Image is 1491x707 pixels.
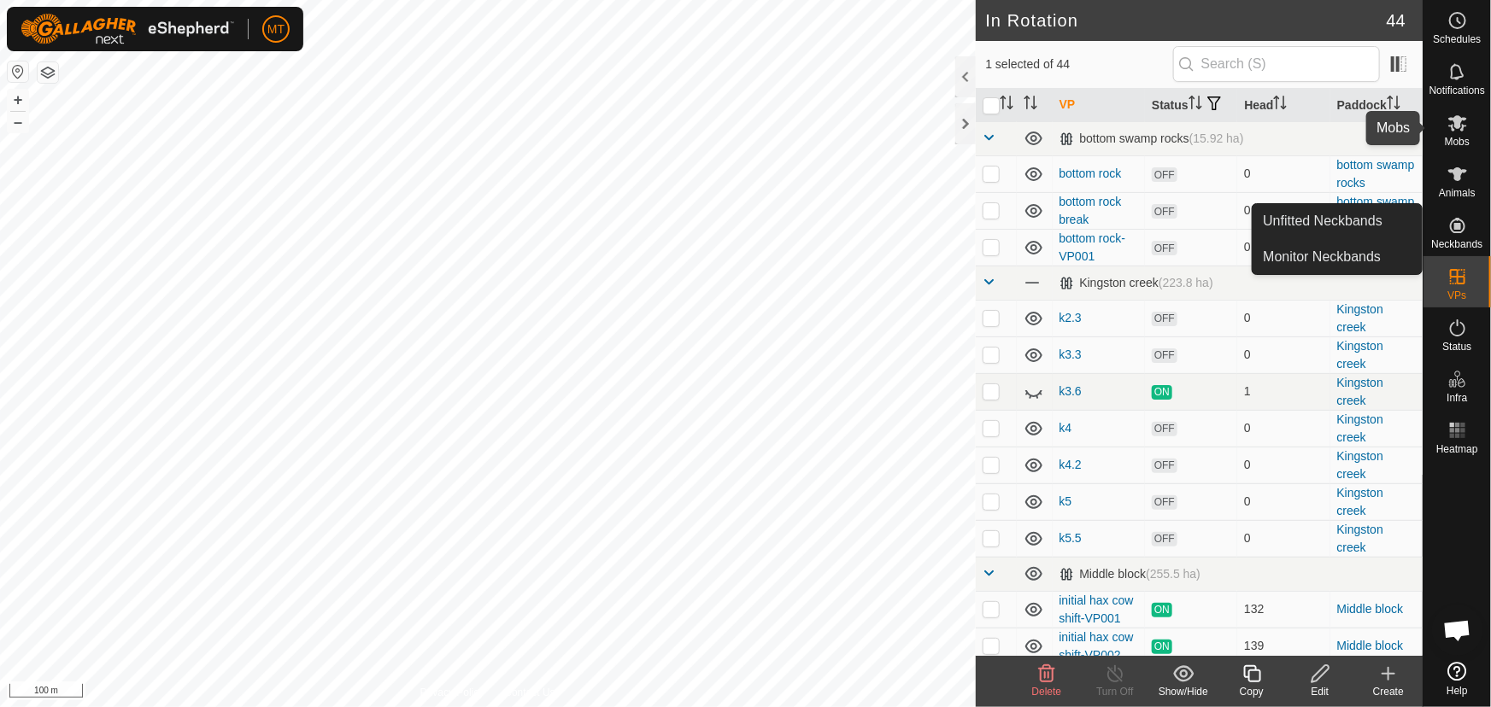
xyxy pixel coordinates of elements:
[1152,204,1177,219] span: OFF
[8,61,28,82] button: Reset Map
[1387,98,1400,112] p-sorticon: Activate to sort
[1060,593,1134,625] a: initial hax cow shift-VP001
[1263,247,1381,267] span: Monitor Neckbands
[1429,85,1485,96] span: Notifications
[1060,131,1244,146] div: bottom swamp rocks
[1152,640,1172,654] span: ON
[1337,412,1383,444] a: Kingston creek
[1423,655,1491,703] a: Help
[1152,603,1172,617] span: ON
[1152,459,1177,473] span: OFF
[1189,98,1202,112] p-sorticon: Activate to sort
[1152,532,1177,546] span: OFF
[267,20,285,38] span: MT
[1442,342,1471,352] span: Status
[1173,46,1380,82] input: Search (S)
[1060,531,1082,545] a: k5.5
[1060,421,1072,435] a: k4
[1237,483,1330,520] td: 0
[1060,567,1201,581] div: Middle block
[1189,131,1244,145] span: (15.92 ha)
[1237,229,1330,266] td: 0
[1159,276,1213,289] span: (223.8 ha)
[1337,523,1383,554] a: Kingston creek
[1060,311,1082,324] a: k2.3
[1237,89,1330,122] th: Head
[1152,348,1177,363] span: OFF
[1152,167,1177,182] span: OFF
[1032,686,1062,698] span: Delete
[1433,34,1481,44] span: Schedules
[1060,630,1134,662] a: initial hax cow shift-VP002
[1152,495,1177,510] span: OFF
[1286,684,1354,699] div: Edit
[1146,567,1200,581] span: (255.5 ha)
[1024,98,1037,112] p-sorticon: Activate to sort
[1337,339,1383,371] a: Kingston creek
[1436,444,1478,454] span: Heatmap
[1000,98,1013,112] p-sorticon: Activate to sort
[21,14,234,44] img: Gallagher Logo
[1447,290,1466,301] span: VPs
[8,112,28,132] button: –
[1439,188,1476,198] span: Animals
[8,90,28,110] button: +
[1060,167,1122,180] a: bottom rock
[1337,302,1383,334] a: Kingston creek
[1337,158,1415,190] a: bottom swamp rocks
[1337,639,1404,652] a: Middle block
[1152,241,1177,255] span: OFF
[1237,410,1330,447] td: 0
[1237,591,1330,628] td: 132
[1253,240,1422,274] a: Monitor Neckbands
[1060,276,1213,290] div: Kingston creek
[1237,373,1330,410] td: 1
[1263,211,1382,231] span: Unfitted Neckbands
[1053,89,1145,122] th: VP
[986,56,1173,73] span: 1 selected of 44
[1060,384,1082,398] a: k3.6
[986,10,1387,31] h2: In Rotation
[1337,602,1404,616] a: Middle block
[1337,195,1415,226] a: bottom swamp rocks
[38,62,58,83] button: Map Layers
[1152,422,1177,436] span: OFF
[1431,239,1482,249] span: Neckbands
[1445,137,1470,147] span: Mobs
[1149,684,1218,699] div: Show/Hide
[420,685,484,700] a: Privacy Policy
[1060,348,1082,361] a: k3.3
[1060,458,1082,471] a: k4.2
[1060,195,1122,226] a: bottom rock break
[1447,393,1467,403] span: Infra
[1337,449,1383,481] a: Kingston creek
[1273,98,1287,112] p-sorticon: Activate to sort
[1145,89,1237,122] th: Status
[1237,192,1330,229] td: 0
[1432,605,1483,656] div: Open chat
[1081,684,1149,699] div: Turn Off
[1447,686,1468,696] span: Help
[1237,300,1330,336] td: 0
[1237,628,1330,664] td: 139
[1354,684,1423,699] div: Create
[1060,494,1072,508] a: k5
[1387,8,1406,33] span: 44
[1152,312,1177,326] span: OFF
[1237,447,1330,483] td: 0
[1218,684,1286,699] div: Copy
[1237,155,1330,192] td: 0
[1330,89,1423,122] th: Paddock
[1337,376,1383,407] a: Kingston creek
[1237,336,1330,373] td: 0
[1253,204,1422,238] a: Unfitted Neckbands
[1337,486,1383,517] a: Kingston creek
[1152,385,1172,400] span: ON
[1060,231,1126,263] a: bottom rock-VP001
[504,685,555,700] a: Contact Us
[1237,520,1330,557] td: 0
